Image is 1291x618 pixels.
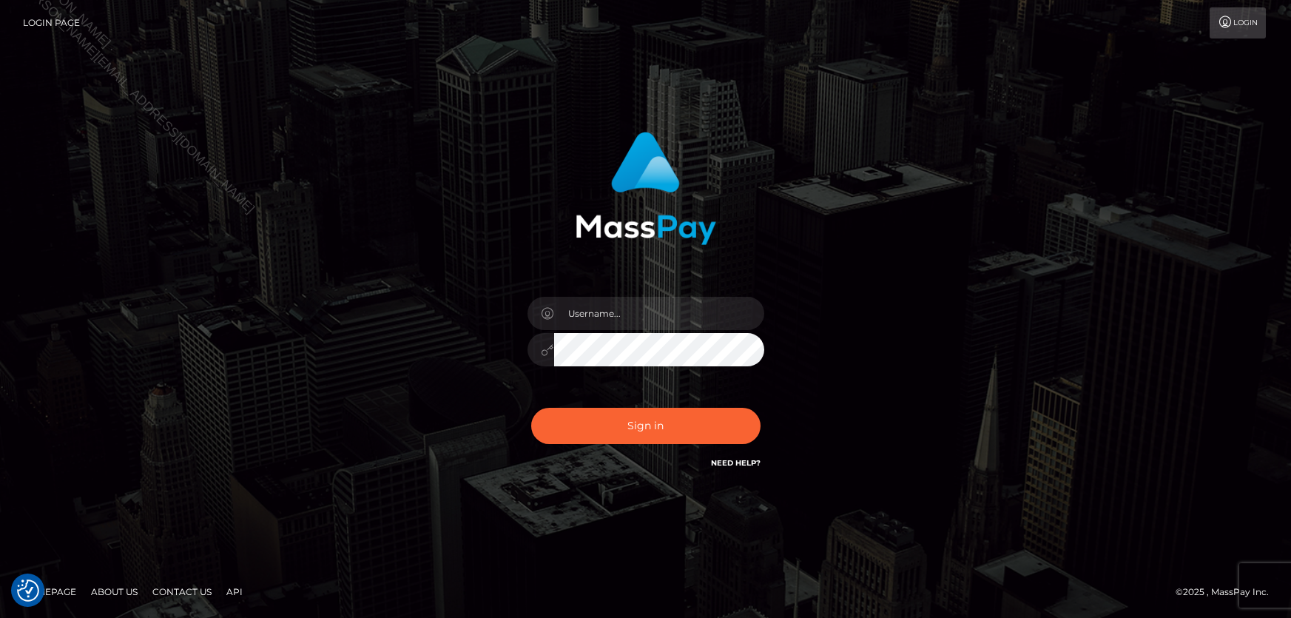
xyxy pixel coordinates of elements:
a: Login [1210,7,1266,38]
button: Consent Preferences [17,580,39,602]
a: Need Help? [711,458,761,468]
img: Revisit consent button [17,580,39,602]
input: Username... [554,297,764,330]
button: Sign in [531,408,761,444]
a: About Us [85,580,144,603]
a: Homepage [16,580,82,603]
img: MassPay Login [576,132,716,245]
a: API [220,580,249,603]
div: © 2025 , MassPay Inc. [1176,584,1280,600]
a: Login Page [23,7,80,38]
a: Contact Us [146,580,218,603]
